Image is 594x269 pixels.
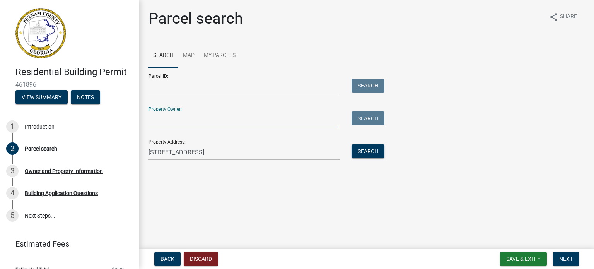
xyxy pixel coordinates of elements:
button: Notes [71,90,100,104]
button: Save & Exit [500,252,547,266]
h1: Parcel search [148,9,243,28]
button: Search [352,144,384,158]
img: Putnam County, Georgia [15,8,66,58]
button: Next [553,252,579,266]
div: Introduction [25,124,55,129]
div: 5 [6,209,19,222]
div: 3 [6,165,19,177]
div: Parcel search [25,146,57,151]
div: 4 [6,187,19,199]
h4: Residential Building Permit [15,67,133,78]
div: 2 [6,142,19,155]
a: Search [148,43,178,68]
a: Map [178,43,199,68]
div: 1 [6,120,19,133]
span: Next [559,256,573,262]
a: My Parcels [199,43,240,68]
button: Discard [184,252,218,266]
wm-modal-confirm: Summary [15,94,68,101]
button: shareShare [543,9,583,24]
span: 461896 [15,81,124,88]
span: Share [560,12,577,22]
button: Search [352,111,384,125]
span: Back [160,256,174,262]
div: Building Application Questions [25,190,98,196]
button: Search [352,79,384,93]
button: View Summary [15,90,68,104]
i: share [549,12,558,22]
button: Back [154,252,181,266]
div: Owner and Property Information [25,168,103,174]
wm-modal-confirm: Notes [71,94,100,101]
span: Save & Exit [506,256,536,262]
a: Estimated Fees [6,236,127,252]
